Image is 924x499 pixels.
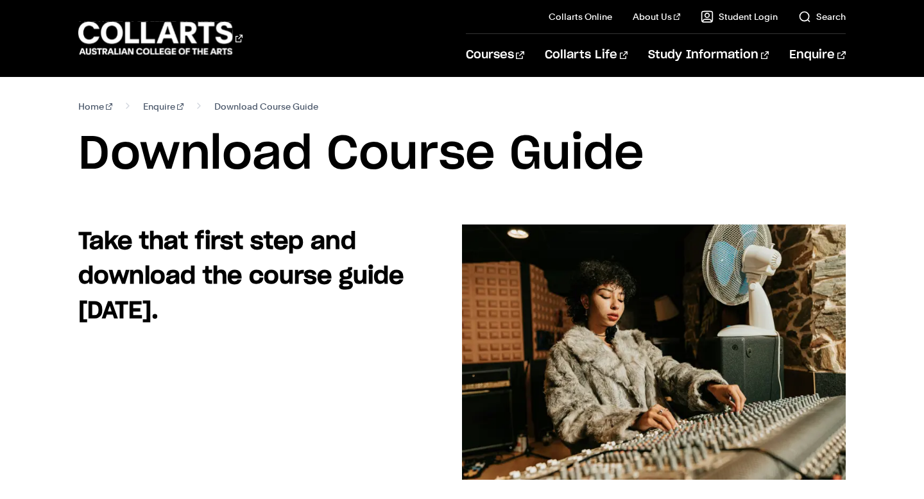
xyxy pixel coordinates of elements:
[701,10,778,23] a: Student Login
[78,230,404,323] strong: Take that first step and download the course guide [DATE].
[78,20,243,56] div: Go to homepage
[648,34,769,76] a: Study Information
[143,97,184,115] a: Enquire
[545,34,628,76] a: Collarts Life
[214,97,318,115] span: Download Course Guide
[549,10,612,23] a: Collarts Online
[789,34,845,76] a: Enquire
[798,10,846,23] a: Search
[466,34,524,76] a: Courses
[78,126,845,183] h1: Download Course Guide
[78,97,112,115] a: Home
[633,10,680,23] a: About Us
